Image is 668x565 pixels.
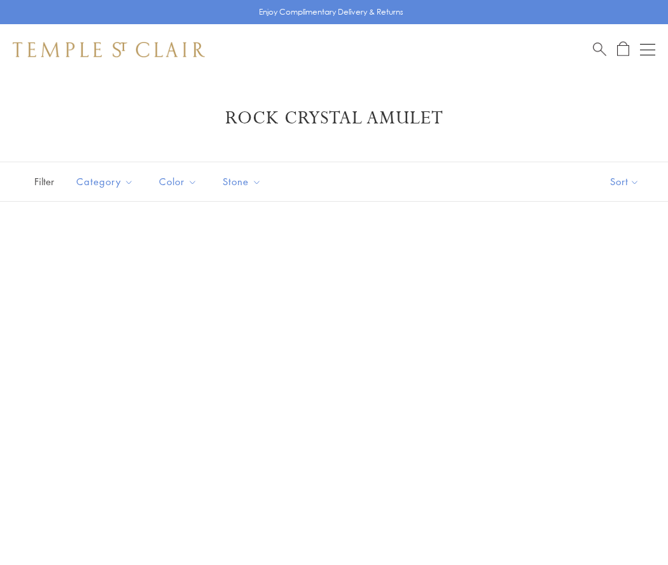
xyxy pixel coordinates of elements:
[259,6,403,18] p: Enjoy Complimentary Delivery & Returns
[640,42,655,57] button: Open navigation
[216,174,271,190] span: Stone
[70,174,143,190] span: Category
[153,174,207,190] span: Color
[32,107,636,130] h1: Rock Crystal Amulet
[213,167,271,196] button: Stone
[13,42,205,57] img: Temple St. Clair
[617,41,629,57] a: Open Shopping Bag
[581,162,668,201] button: Show sort by
[67,167,143,196] button: Category
[150,167,207,196] button: Color
[593,41,606,57] a: Search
